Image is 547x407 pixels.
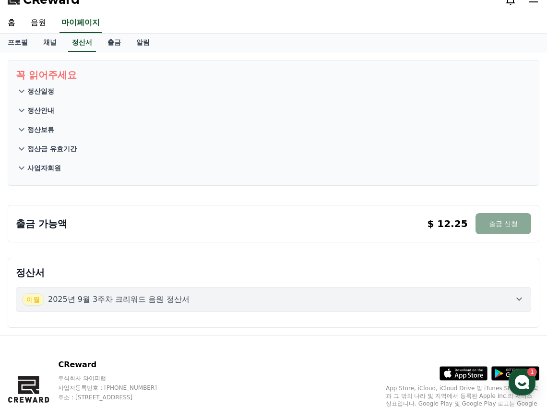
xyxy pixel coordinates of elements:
a: 1대화 [63,304,124,328]
span: 이월 [22,293,44,306]
button: 정산안내 [16,101,531,120]
p: CReward [58,359,175,371]
p: 주식회사 와이피랩 [58,374,175,382]
button: 정산일정 [16,82,531,101]
span: 설정 [148,319,160,326]
p: 정산서 [16,266,531,279]
a: 알림 [129,34,157,52]
p: 정산안내 [27,106,54,115]
button: 출금 신청 [476,213,531,234]
p: 정산일정 [27,86,54,96]
button: 사업자회원 [16,158,531,178]
p: 사업자회원 [27,163,61,173]
button: 정산보류 [16,120,531,139]
p: 정산보류 [27,125,54,134]
a: 채널 [36,34,64,52]
a: 마이페이지 [59,13,102,33]
a: 정산서 [68,34,96,52]
a: 설정 [124,304,184,328]
a: 음원 [23,13,54,33]
span: 홈 [30,319,36,326]
p: $ 12.25 [427,217,467,230]
p: 정산금 유효기간 [27,144,77,154]
p: 2025년 9월 3주차 크리워드 음원 정산서 [48,294,190,305]
p: 출금 가능액 [16,217,67,230]
span: 1 [97,304,101,311]
span: 대화 [88,319,99,327]
p: 주소 : [STREET_ADDRESS] [58,394,175,401]
a: 홈 [3,304,63,328]
a: 출금 [100,34,129,52]
button: 정산금 유효기간 [16,139,531,158]
p: 사업자등록번호 : [PHONE_NUMBER] [58,384,175,392]
p: 꼭 읽어주세요 [16,68,531,82]
button: 이월 2025년 9월 3주차 크리워드 음원 정산서 [16,287,531,312]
